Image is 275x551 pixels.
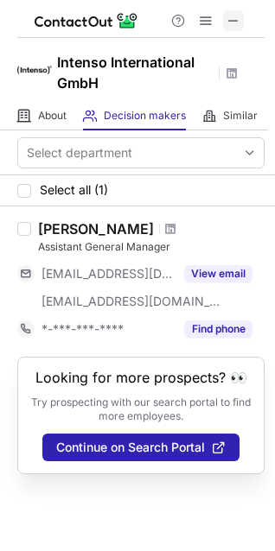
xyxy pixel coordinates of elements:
[30,396,252,423] p: Try prospecting with our search portal to find more employees.
[223,109,258,123] span: Similar
[40,183,108,197] span: Select all (1)
[27,144,132,161] div: Select department
[184,265,253,282] button: Reveal Button
[56,440,205,454] span: Continue on Search Portal
[38,109,67,123] span: About
[35,10,138,31] img: ContactOut v5.3.10
[38,220,154,237] div: [PERSON_NAME]
[104,109,186,123] span: Decision makers
[38,239,265,255] div: Assistant General Manager
[17,53,52,87] img: c200995833ec84c2c6078fca5e73b581
[35,370,247,385] header: Looking for more prospects? 👀
[57,52,213,93] h1: Intenso International GmbH
[42,266,174,282] span: [EMAIL_ADDRESS][DOMAIN_NAME]
[184,320,253,338] button: Reveal Button
[42,294,221,309] span: [EMAIL_ADDRESS][DOMAIN_NAME]
[42,434,240,461] button: Continue on Search Portal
